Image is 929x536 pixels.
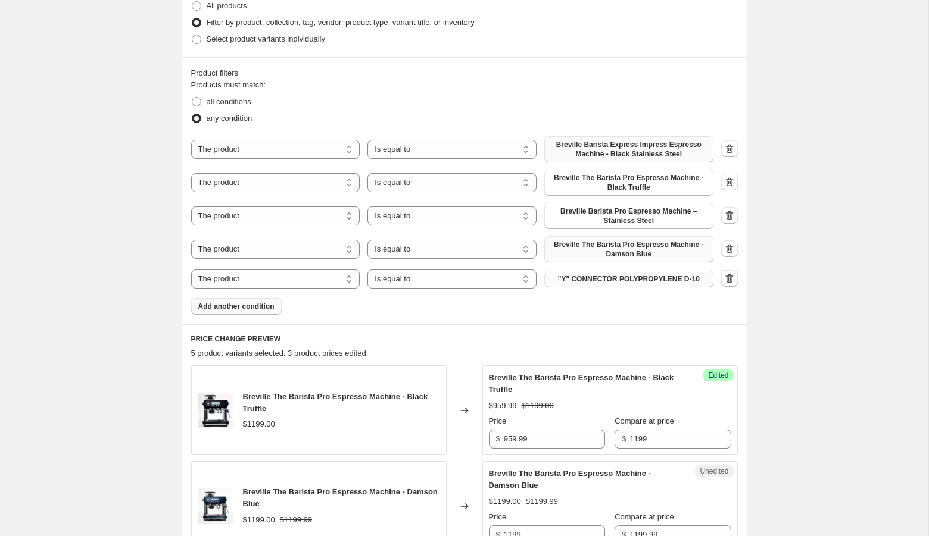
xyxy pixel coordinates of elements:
[191,80,266,89] span: Products must match:
[207,97,251,106] span: all conditions
[198,302,275,311] span: Add another condition
[526,496,558,507] strike: $1199.99
[522,400,554,412] strike: $1199.00
[551,140,706,159] span: Breville Barista Express Impress Espresso Machine - Black Stainless Steel
[243,487,438,508] span: Breville The Barista Pro Espresso Machine - Damson Blue
[207,35,325,43] span: Select product variants individually
[489,400,517,412] div: $959.99
[280,514,312,526] strike: $1199.99
[615,512,674,521] span: Compare at price
[489,373,674,394] span: Breville The Barista Pro Espresso Machine - Black Truffle
[551,240,706,259] span: Breville The Barista Pro Espresso Machine - Damson Blue
[243,514,275,526] div: $1199.00
[198,488,233,524] img: BrevilleBPEsprMchDBSSS22_VND_80x.jpg
[191,334,738,344] h6: PRICE CHANGE PREVIEW
[496,434,500,443] span: $
[544,271,713,287] button: "Y" CONNECTOR POLYPROPYLENE D-10
[544,203,713,229] button: Breville Barista Pro Espresso Machine – Stainless Steel
[489,512,507,521] span: Price
[198,393,233,428] img: breville-barista-pro-black-truffle-espresso-machinebreville-679423_80x.jpg
[489,416,507,425] span: Price
[551,173,706,192] span: Breville The Barista Pro Espresso Machine - Black Truffle
[544,136,713,162] button: Breville Barista Express Impress Espresso Machine - Black Stainless Steel
[243,418,275,430] div: $1199.00
[191,67,738,79] div: Product filters
[489,496,521,507] div: $1199.00
[544,170,713,196] button: Breville The Barista Pro Espresso Machine - Black Truffle
[191,349,369,358] span: 5 product variants selected. 3 product prices edited:
[544,236,713,262] button: Breville The Barista Pro Espresso Machine - Damson Blue
[191,298,282,315] button: Add another condition
[622,434,626,443] span: $
[708,371,728,380] span: Edited
[615,416,674,425] span: Compare at price
[551,206,706,225] span: Breville Barista Pro Espresso Machine – Stainless Steel
[700,466,728,476] span: Unedited
[207,114,252,123] span: any condition
[558,274,700,284] span: "Y" CONNECTOR POLYPROPYLENE D-10
[489,469,651,490] span: Breville The Barista Pro Espresso Machine - Damson Blue
[207,1,247,10] span: All products
[207,18,475,27] span: Filter by product, collection, tag, vendor, product type, variant title, or inventory
[243,392,428,413] span: Breville The Barista Pro Espresso Machine - Black Truffle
